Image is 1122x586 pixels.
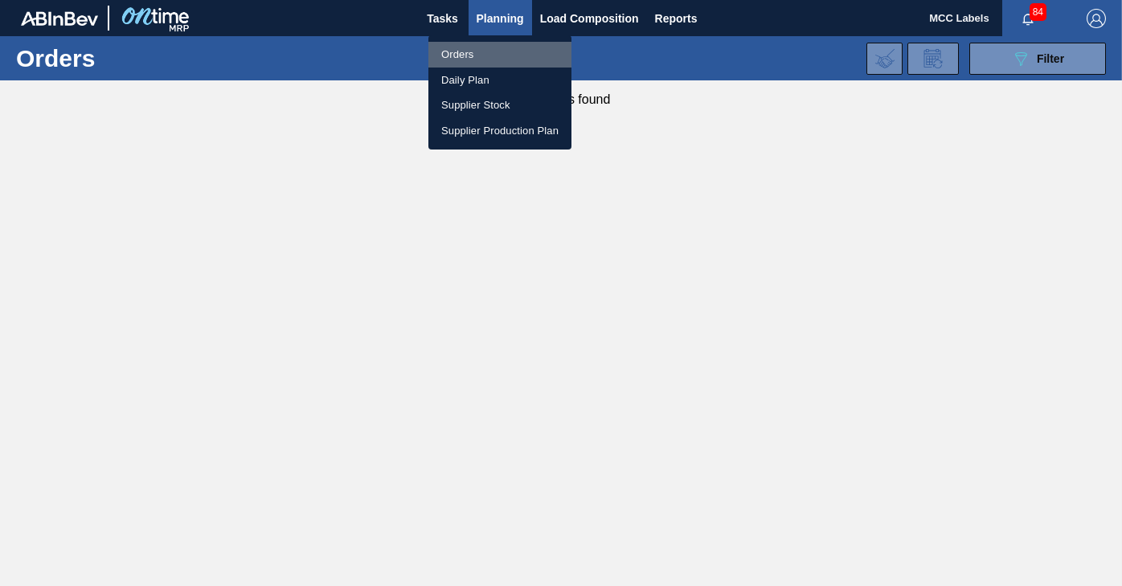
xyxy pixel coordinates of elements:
[428,118,571,144] a: Supplier Production Plan
[428,68,571,93] a: Daily Plan
[428,42,571,68] a: Orders
[428,92,571,118] a: Supplier Stock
